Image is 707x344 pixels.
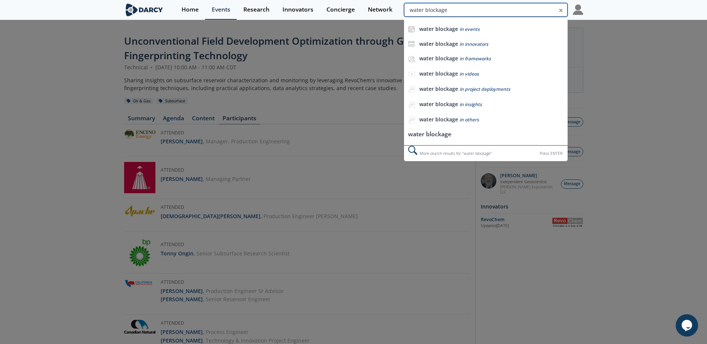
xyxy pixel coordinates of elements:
[419,85,458,92] b: water blockage
[243,7,269,13] div: Research
[676,314,700,337] iframe: chat widget
[124,3,165,16] img: logo-wide.svg
[540,150,562,157] div: Press ENTER
[460,117,479,123] span: in others
[460,41,488,47] span: in innovators
[460,86,510,92] span: in project deployments
[573,4,583,15] img: Profile
[368,7,392,13] div: Network
[408,26,415,32] img: icon
[419,40,458,47] b: water blockage
[460,26,480,32] span: in events
[460,101,482,108] span: in insights
[419,55,458,62] b: water blockage
[419,25,458,32] b: water blockage
[460,71,479,77] span: in videos
[419,101,458,108] b: water blockage
[212,7,230,13] div: Events
[404,3,567,17] input: Advanced Search
[283,7,313,13] div: Innovators
[460,55,491,62] span: in frameworks
[404,128,567,141] li: water blockage
[419,70,458,77] b: water blockage
[182,7,199,13] div: Home
[408,41,415,47] img: icon
[326,7,355,13] div: Concierge
[419,116,458,123] b: water blockage
[404,145,567,161] div: More search results for " water blockage "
